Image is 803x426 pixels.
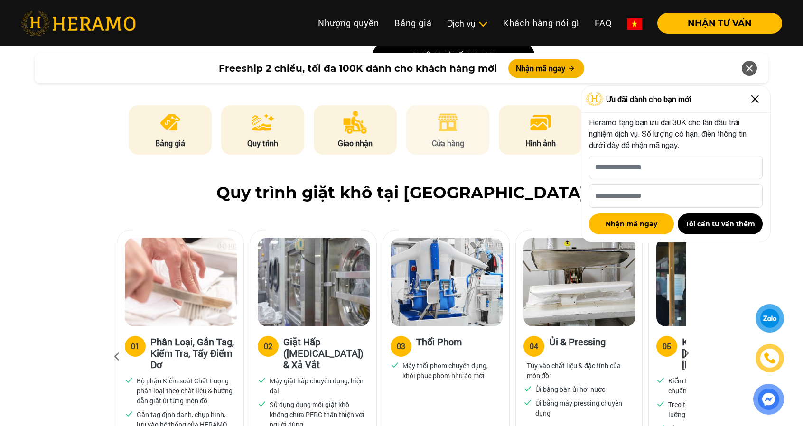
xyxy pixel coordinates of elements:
[343,111,368,134] img: delivery.png
[589,213,674,234] button: Nhận mã ngay
[656,238,768,326] img: heramo-quy-trinh-giat-hap-tieu-chuan-buoc-5
[678,213,763,234] button: Tôi cần tư vấn thêm
[447,17,488,30] div: Dịch vụ
[764,352,775,364] img: phone-icon
[586,92,604,106] img: Logo
[495,13,587,33] a: Khách hàng nói gì
[21,183,782,203] h2: Quy trình giặt khô tại [GEOGRAPHIC_DATA]
[125,409,133,418] img: checked.svg
[391,361,399,369] img: checked.svg
[549,336,606,355] h3: Ủi & Pressing
[523,398,532,407] img: checked.svg
[606,93,691,105] span: Ưu đãi dành cho bạn mới
[397,341,405,352] div: 03
[387,13,439,33] a: Bảng giá
[656,399,665,408] img: checked.svg
[656,376,665,384] img: checked.svg
[258,238,370,326] img: heramo-quy-trinh-giat-hap-tieu-chuan-buoc-2
[589,117,763,151] p: Heramo tặng bạn ưu đãi 30K cho lần đầu trải nghiệm dịch vụ. Số lượng có hạn, điền thông tin dưới ...
[129,138,212,149] p: Bảng giá
[535,384,605,394] p: Ủi bằng bàn ủi hơi nước
[310,13,387,33] a: Nhượng quyền
[416,336,462,355] h3: Thổi Phom
[627,18,642,30] img: vn-flag.png
[657,13,782,34] button: NHẬN TƯ VẤN
[523,238,635,326] img: heramo-quy-trinh-giat-hap-tieu-chuan-buoc-4
[650,19,782,28] a: NHẬN TƯ VẤN
[478,19,488,29] img: subToggleIcon
[264,341,272,352] div: 02
[535,398,631,418] p: Ủi bằng máy pressing chuyên dụng
[258,399,266,408] img: checked.svg
[406,138,490,149] p: Cửa hàng
[530,341,538,352] div: 04
[131,341,140,352] div: 01
[391,238,503,326] img: heramo-quy-trinh-giat-hap-tieu-chuan-buoc-3
[523,384,532,393] img: checked.svg
[150,336,236,370] h3: Phân Loại, Gắn Tag, Kiểm Tra, Tẩy Điểm Dơ
[747,92,763,107] img: Close
[508,59,584,78] button: Nhận mã ngay
[499,138,582,149] p: Hình ảnh
[436,111,459,134] img: store.png
[757,345,783,371] a: phone-icon
[283,336,369,370] h3: Giặt Hấp ([MEDICAL_DATA]) & Xả Vắt
[137,376,233,406] p: Bộ phận Kiểm soát Chất Lượng phân loại theo chất liệu & hướng dẫn giặt ủi từng món đồ
[682,336,767,370] h3: Kiểm Tra Chất [PERSON_NAME] & [PERSON_NAME]
[663,341,671,352] div: 05
[668,376,764,396] p: Kiểm tra chất lượng xử lý đạt chuẩn
[21,11,136,36] img: heramo-logo.png
[402,361,498,380] p: Máy thổi phom chuyên dụng, khôi phục phom như áo mới
[587,13,619,33] a: FAQ
[270,376,365,396] p: Máy giặt hấp chuyên dụng, hiện đại
[219,61,497,75] span: Freeship 2 chiều, tối đa 100K dành cho khách hàng mới
[258,376,266,384] img: checked.svg
[252,111,274,134] img: process.png
[125,238,237,326] img: heramo-quy-trinh-giat-hap-tieu-chuan-buoc-1
[221,138,305,149] p: Quy trình
[314,138,397,149] p: Giao nhận
[159,111,182,134] img: pricing.png
[125,376,133,384] img: checked.svg
[668,399,764,419] p: Treo thẳng thớm, đóng gói kỹ lưỡng
[529,111,552,134] img: image.png
[527,361,631,380] p: Tùy vào chất liệu & đặc tính của món đồ:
